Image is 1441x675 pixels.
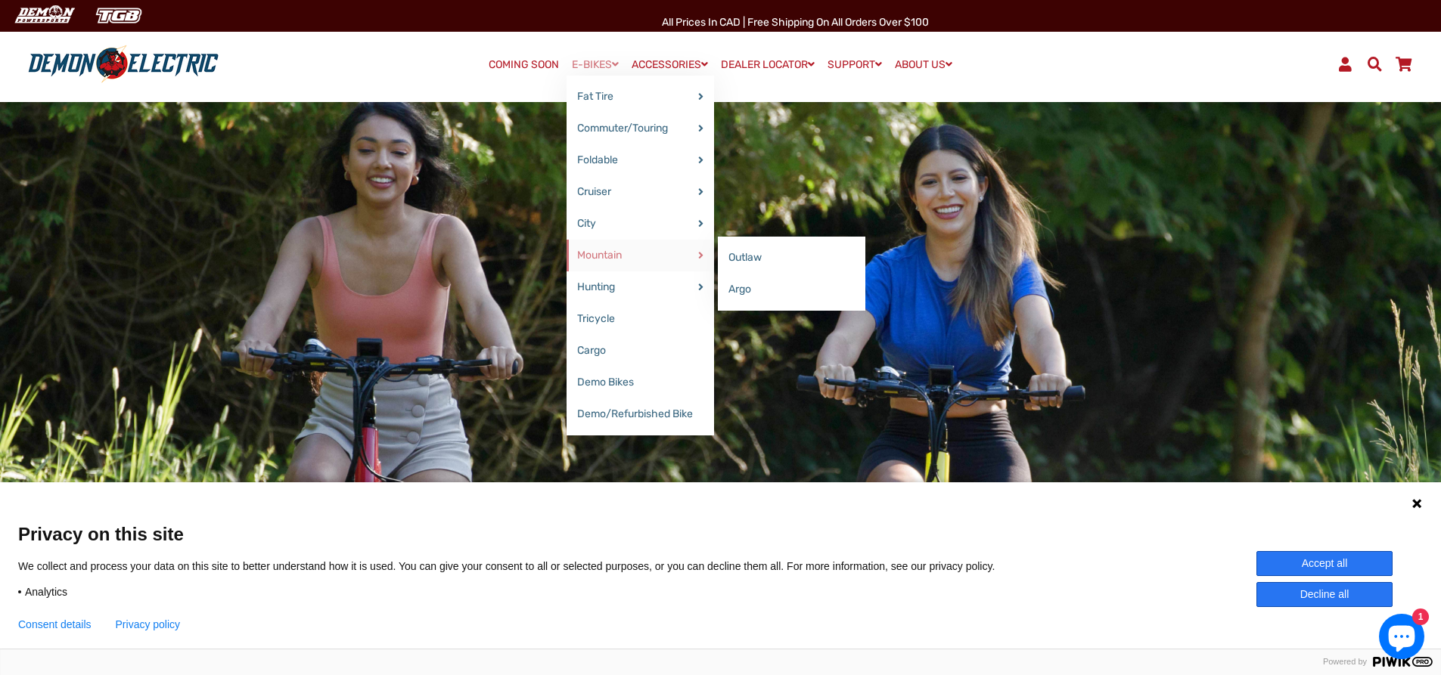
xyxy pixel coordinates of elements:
a: DEALER LOCATOR [716,54,820,76]
img: Demon Electric logo [23,45,224,84]
span: All Prices in CAD | Free shipping on all orders over $100 [662,16,929,29]
a: Mountain [567,240,714,271]
a: Outlaw [718,242,865,274]
inbox-online-store-chat: Shopify online store chat [1374,614,1429,663]
span: Analytics [25,585,67,599]
img: TGB Canada [88,3,150,28]
button: Consent details [18,618,92,630]
a: Demo/Refurbished Bike [567,398,714,430]
button: Decline all [1256,582,1393,607]
a: COMING SOON [483,54,564,76]
a: SUPPORT [822,54,887,76]
a: Cruiser [567,176,714,208]
a: Fat Tire [567,81,714,113]
a: Tricycle [567,303,714,335]
a: E-BIKES [567,54,624,76]
span: Powered by [1317,657,1373,667]
a: Privacy policy [116,618,181,630]
p: We collect and process your data on this site to better understand how it is used. You can give y... [18,559,1017,573]
a: Commuter/Touring [567,113,714,144]
a: ABOUT US [890,54,958,76]
span: Privacy on this site [18,523,1423,545]
a: City [567,208,714,240]
a: Argo [718,274,865,305]
a: Foldable [567,144,714,176]
button: Accept all [1256,551,1393,576]
a: ACCESSORIES [626,54,713,76]
img: Demon Electric [8,3,80,28]
a: Cargo [567,335,714,367]
a: Hunting [567,271,714,303]
a: Demo Bikes [567,367,714,398]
